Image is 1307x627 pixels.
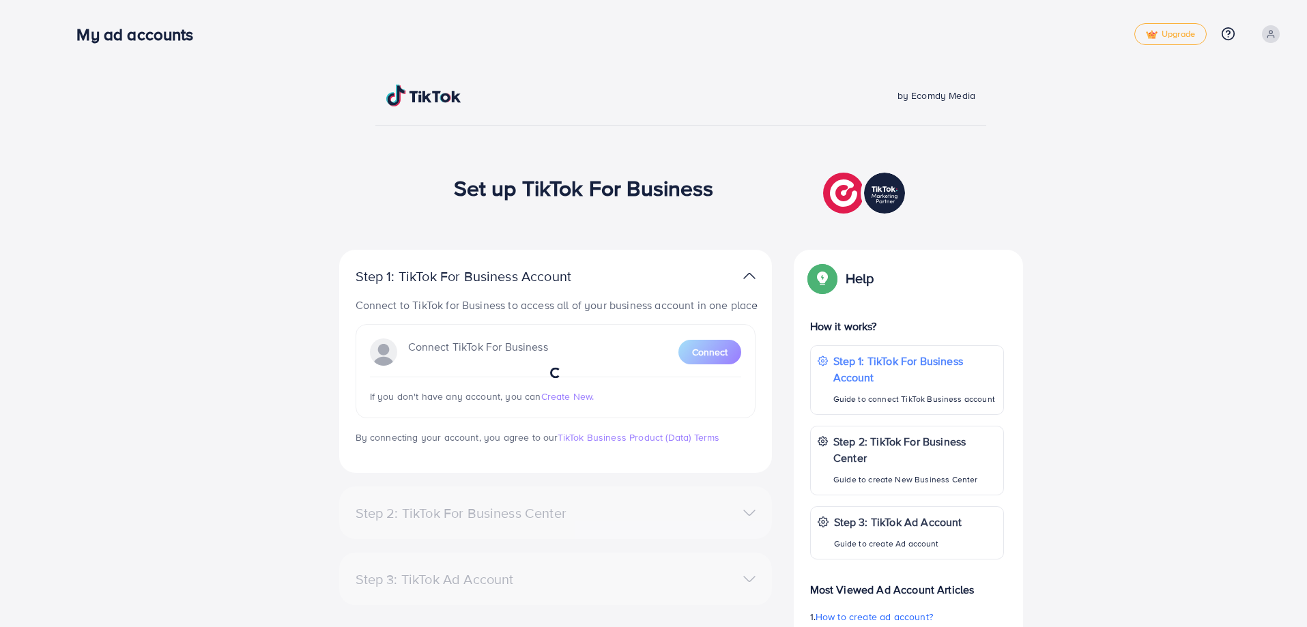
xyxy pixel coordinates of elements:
[356,268,615,285] p: Step 1: TikTok For Business Account
[846,270,874,287] p: Help
[833,471,996,488] p: Guide to create New Business Center
[76,25,204,44] h3: My ad accounts
[810,609,1004,625] p: 1.
[454,175,714,201] h1: Set up TikTok For Business
[816,610,933,624] span: How to create ad account?
[823,169,908,217] img: TikTok partner
[833,353,996,385] p: Step 1: TikTok For Business Account
[386,85,461,106] img: TikTok
[743,266,756,286] img: TikTok partner
[834,514,962,530] p: Step 3: TikTok Ad Account
[833,433,996,466] p: Step 2: TikTok For Business Center
[810,266,835,291] img: Popup guide
[833,391,996,407] p: Guide to connect TikTok Business account
[810,318,1004,334] p: How it works?
[1146,29,1195,40] span: Upgrade
[1134,23,1207,45] a: tickUpgrade
[834,536,962,552] p: Guide to create Ad account
[897,89,975,102] span: by Ecomdy Media
[810,570,1004,598] p: Most Viewed Ad Account Articles
[1146,30,1158,40] img: tick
